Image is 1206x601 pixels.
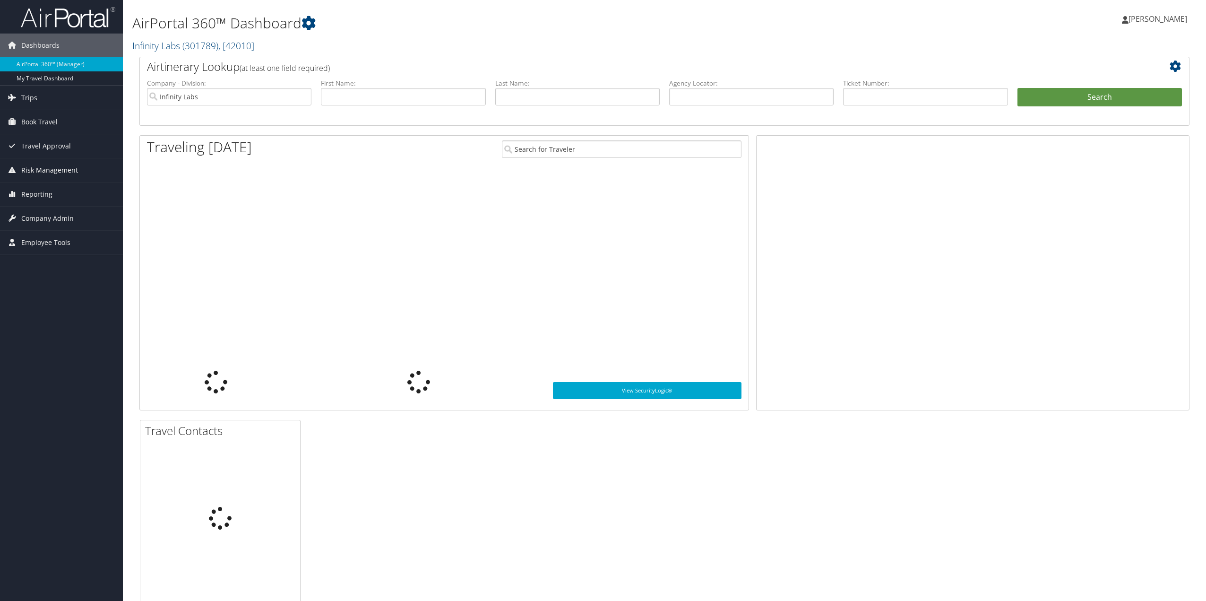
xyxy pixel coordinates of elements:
span: Trips [21,86,37,110]
span: Travel Approval [21,134,71,158]
label: First Name: [321,78,485,88]
span: Employee Tools [21,231,70,254]
label: Last Name: [495,78,660,88]
h1: AirPortal 360™ Dashboard [132,13,842,33]
h2: Travel Contacts [145,423,300,439]
span: ( 301789 ) [182,39,218,52]
label: Agency Locator: [669,78,834,88]
span: [PERSON_NAME] [1128,14,1187,24]
span: Dashboards [21,34,60,57]
a: [PERSON_NAME] [1122,5,1197,33]
span: , [ 42010 ] [218,39,254,52]
a: Infinity Labs [132,39,254,52]
img: airportal-logo.png [21,6,115,28]
span: Book Travel [21,110,58,134]
span: Company Admin [21,207,74,230]
span: Reporting [21,183,52,206]
span: Risk Management [21,158,78,182]
input: Search for Traveler [502,140,741,158]
button: Search [1017,88,1182,107]
h1: Traveling [DATE] [147,137,252,157]
span: (at least one field required) [240,63,330,73]
a: View SecurityLogic® [553,382,741,399]
label: Company - Division: [147,78,311,88]
h2: Airtinerary Lookup [147,59,1094,75]
label: Ticket Number: [843,78,1008,88]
